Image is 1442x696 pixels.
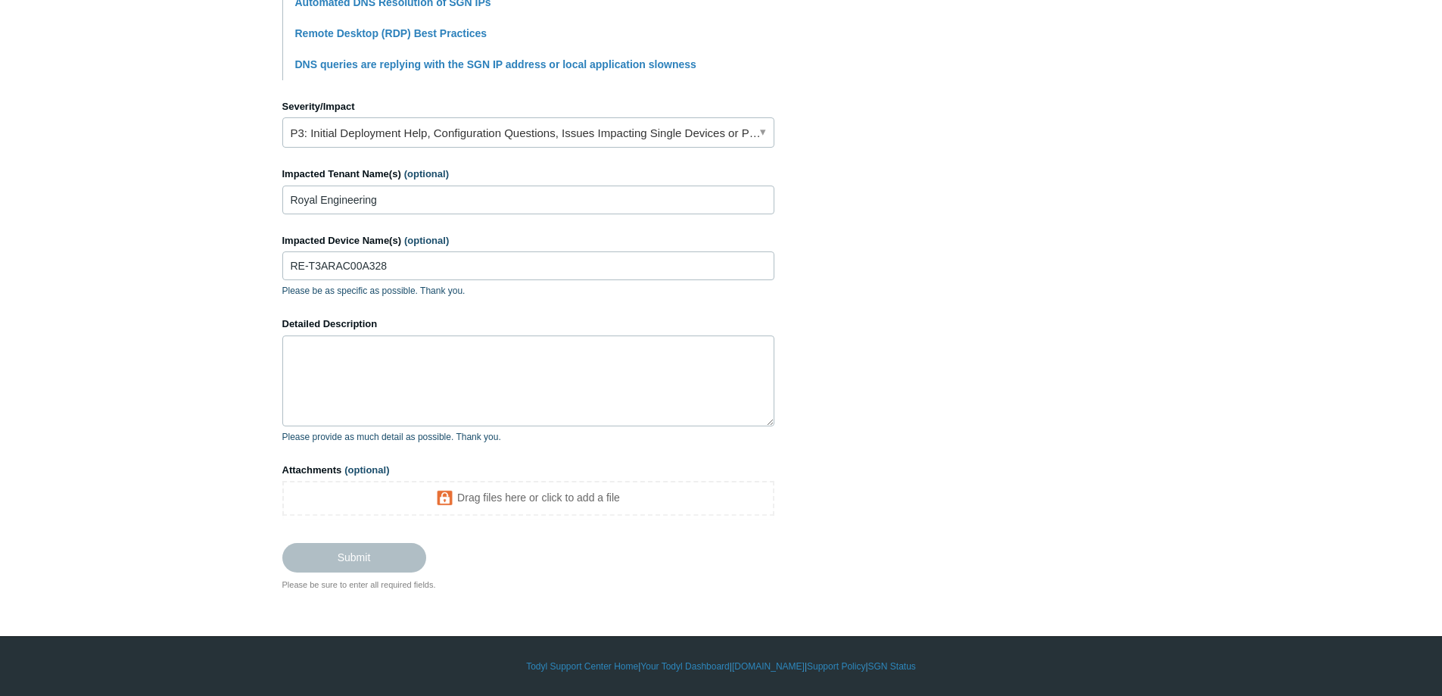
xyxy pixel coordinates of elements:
[807,660,865,673] a: Support Policy
[282,463,774,478] label: Attachments
[282,660,1160,673] div: | | | |
[404,235,449,246] span: (optional)
[282,99,774,114] label: Severity/Impact
[282,430,774,444] p: Please provide as much detail as possible. Thank you.
[526,660,638,673] a: Todyl Support Center Home
[868,660,916,673] a: SGN Status
[640,660,729,673] a: Your Todyl Dashboard
[732,660,805,673] a: [DOMAIN_NAME]
[282,117,774,148] a: P3: Initial Deployment Help, Configuration Questions, Issues Impacting Single Devices or Past Out...
[282,317,774,332] label: Detailed Description
[282,233,774,248] label: Impacted Device Name(s)
[282,543,426,572] input: Submit
[282,284,774,298] p: Please be as specific as possible. Thank you.
[295,58,696,70] a: DNS queries are replying with the SGN IP address or local application slowness
[404,168,449,179] span: (optional)
[295,27,487,39] a: Remote Desktop (RDP) Best Practices
[282,579,774,591] div: Please be sure to enter all required fields.
[344,464,389,476] span: (optional)
[282,167,774,182] label: Impacted Tenant Name(s)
